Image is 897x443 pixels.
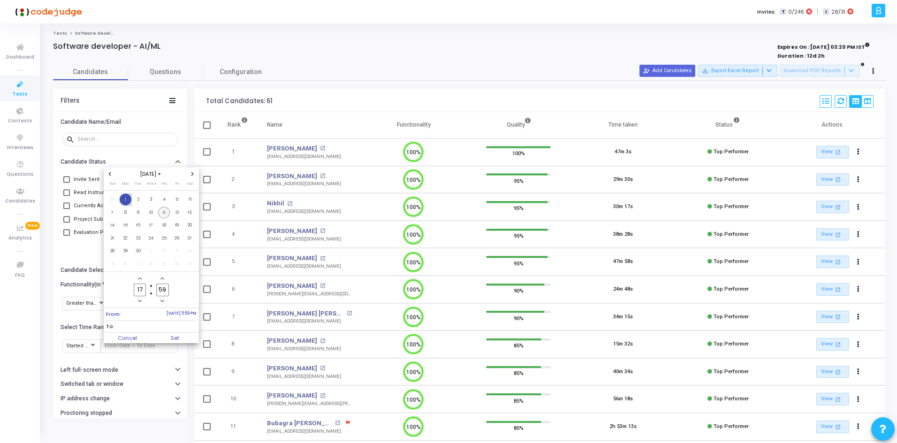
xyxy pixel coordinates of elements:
[187,181,193,186] span: Sat
[106,206,119,219] td: September 7, 2025
[145,258,157,270] span: 8
[122,181,129,186] span: Mon
[132,207,144,218] span: 9
[145,180,158,190] th: Wednesday
[171,180,184,190] th: Friday
[120,194,131,205] span: 1
[184,207,196,218] span: 13
[132,219,145,232] td: September 16, 2025
[158,232,171,245] td: September 25, 2025
[132,193,145,206] td: September 2, 2025
[183,180,197,190] th: Saturday
[132,206,145,219] td: September 9, 2025
[106,245,119,258] td: September 28, 2025
[120,258,131,270] span: 6
[137,170,165,178] button: Choose month and year
[132,233,144,244] span: 23
[132,194,144,205] span: 2
[145,206,158,219] td: September 10, 2025
[158,193,171,206] td: September 4, 2025
[171,207,183,218] span: 12
[136,297,144,305] button: Minus a hour
[106,207,118,218] span: 7
[145,233,157,244] span: 24
[145,258,158,271] td: October 8, 2025
[104,333,152,343] button: Cancel
[132,232,145,245] td: September 23, 2025
[171,232,184,245] td: September 26, 2025
[161,181,167,186] span: Thu
[106,219,119,232] td: September 14, 2025
[132,258,145,271] td: October 7, 2025
[159,297,167,305] button: Minus a minute
[145,219,157,231] span: 17
[145,245,158,258] td: October 1, 2025
[119,258,132,271] td: October 6, 2025
[158,233,170,244] span: 25
[106,232,119,245] td: September 21, 2025
[137,170,165,178] span: [DATE]
[106,180,119,190] th: Sunday
[171,245,184,258] td: October 3, 2025
[171,194,183,205] span: 5
[158,219,171,232] td: September 18, 2025
[151,333,199,343] button: Set
[171,206,184,219] td: September 12, 2025
[119,232,132,245] td: September 22, 2025
[132,245,145,258] td: September 30, 2025
[184,233,196,244] span: 27
[132,180,145,190] th: Tuesday
[106,258,119,271] td: October 5, 2025
[119,245,132,258] td: September 29, 2025
[106,310,121,318] span: From:
[119,206,132,219] td: September 8, 2025
[119,219,132,232] td: September 15, 2025
[106,323,114,330] span: To:
[106,170,114,178] button: Previous month
[147,181,156,186] span: Wed
[183,258,197,271] td: October 11, 2025
[119,193,132,206] td: September 1, 2025
[106,194,118,205] span: 31
[158,245,170,257] span: 2
[184,245,196,257] span: 4
[158,206,171,219] td: September 11, 2025
[120,207,131,218] span: 8
[145,219,158,232] td: September 17, 2025
[184,194,196,205] span: 6
[136,275,144,283] button: Add a hour
[145,207,157,218] span: 10
[158,258,170,270] span: 9
[158,219,170,231] span: 18
[189,170,197,178] button: Next month
[120,233,131,244] span: 22
[158,180,171,190] th: Thursday
[171,193,184,206] td: September 5, 2025
[183,193,197,206] td: September 6, 2025
[171,258,184,271] td: October 10, 2025
[183,245,197,258] td: October 4, 2025
[158,207,170,218] span: 11
[145,232,158,245] td: September 24, 2025
[132,258,144,270] span: 7
[184,219,196,231] span: 20
[158,258,171,271] td: October 9, 2025
[171,245,183,257] span: 3
[171,219,184,232] td: September 19, 2025
[171,258,183,270] span: 10
[106,258,118,270] span: 5
[135,181,142,186] span: Tue
[183,232,197,245] td: September 27, 2025
[171,219,183,231] span: 19
[120,219,131,231] span: 15
[106,219,118,231] span: 14
[158,194,170,205] span: 4
[106,245,118,257] span: 28
[183,219,197,232] td: September 20, 2025
[132,245,144,257] span: 30
[145,193,158,206] td: September 3, 2025
[119,180,132,190] th: Monday
[145,194,157,205] span: 3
